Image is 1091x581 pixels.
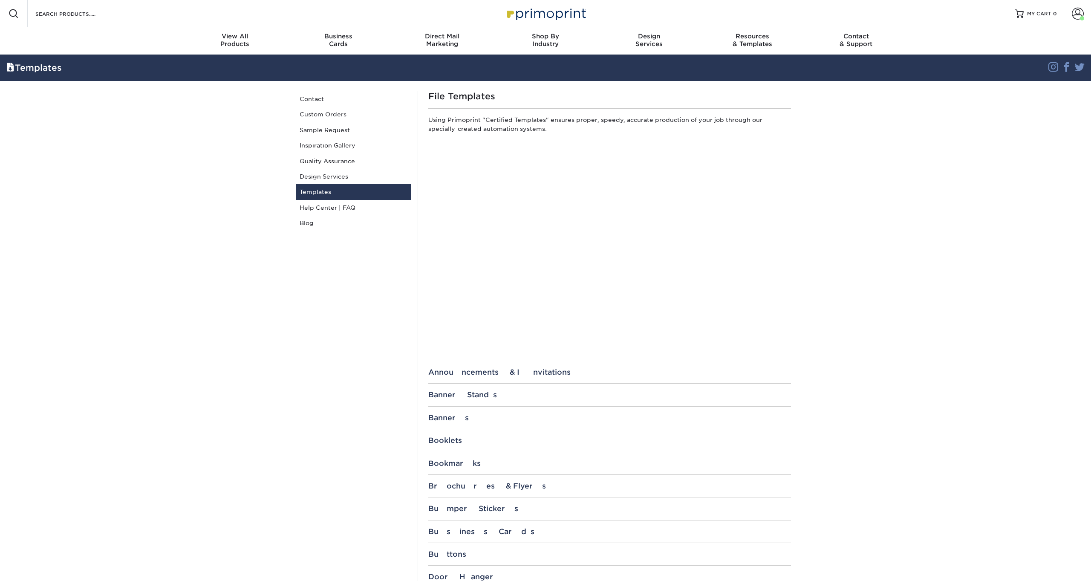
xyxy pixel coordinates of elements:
[428,504,791,513] div: Bumper Stickers
[296,200,411,215] a: Help Center | FAQ
[287,32,390,48] div: Cards
[804,27,908,55] a: Contact& Support
[296,138,411,153] a: Inspiration Gallery
[494,32,597,48] div: Industry
[296,215,411,231] a: Blog
[1027,10,1051,17] span: MY CART
[183,27,287,55] a: View AllProducts
[494,32,597,40] span: Shop By
[428,482,791,490] div: Brochures & Flyers
[494,27,597,55] a: Shop ByIndustry
[503,4,588,23] img: Primoprint
[287,32,390,40] span: Business
[183,32,287,40] span: View All
[428,459,791,468] div: Bookmarks
[296,169,411,184] a: Design Services
[804,32,908,40] span: Contact
[597,32,701,48] div: Services
[183,32,287,48] div: Products
[428,527,791,536] div: Business Cards
[287,27,390,55] a: BusinessCards
[428,91,791,101] h1: File Templates
[597,32,701,40] span: Design
[428,572,791,581] div: Door Hanger
[390,32,494,48] div: Marketing
[390,32,494,40] span: Direct Mail
[296,153,411,169] a: Quality Assurance
[1053,11,1057,17] span: 0
[428,368,791,376] div: Announcements & Invitations
[428,436,791,445] div: Booklets
[390,27,494,55] a: Direct MailMarketing
[701,32,804,48] div: & Templates
[35,9,118,19] input: SEARCH PRODUCTS.....
[428,550,791,558] div: Buttons
[701,32,804,40] span: Resources
[296,122,411,138] a: Sample Request
[296,107,411,122] a: Custom Orders
[296,184,411,199] a: Templates
[428,413,791,422] div: Banners
[296,91,411,107] a: Contact
[701,27,804,55] a: Resources& Templates
[428,116,791,136] p: Using Primoprint "Certified Templates" ensures proper, speedy, accurate production of your job th...
[428,390,791,399] div: Banner Stands
[597,27,701,55] a: DesignServices
[804,32,908,48] div: & Support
